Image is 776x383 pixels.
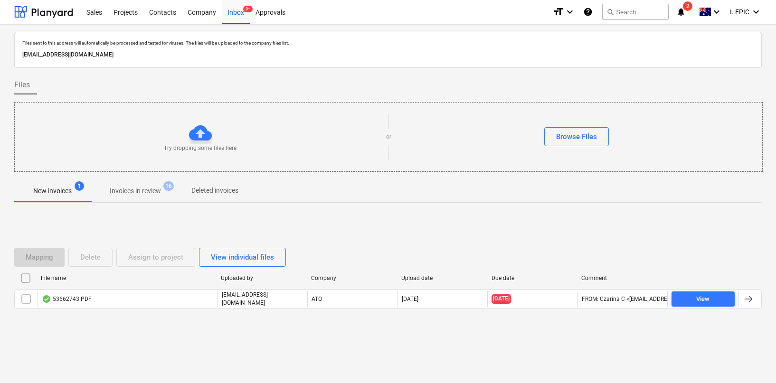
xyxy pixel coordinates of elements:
p: Files sent to this address will automatically be processed and tested for viruses. The files will... [22,40,754,46]
p: Deleted invoices [191,186,238,196]
button: Search [602,4,669,20]
span: 1 [75,181,84,191]
div: View [696,294,710,305]
div: View individual files [211,251,274,263]
button: Browse Files [544,127,609,146]
i: keyboard_arrow_down [564,6,576,18]
div: Comment [581,275,664,281]
p: New invoices [33,186,72,196]
p: Try dropping some files here [164,144,237,152]
p: [EMAIL_ADDRESS][DOMAIN_NAME] [22,50,754,60]
span: [DATE] [492,294,511,303]
div: Try dropping some files hereorBrowse Files [14,102,763,172]
p: or [386,133,391,141]
span: 9+ [243,6,253,12]
i: notifications [676,6,686,18]
i: Knowledge base [583,6,593,18]
p: Invoices in review [110,186,161,196]
div: Company [311,275,394,281]
div: [DATE] [402,296,418,302]
span: search [606,8,614,16]
div: 53662743.PDF [42,295,92,303]
span: 2 [683,1,692,11]
i: format_size [553,6,564,18]
div: Upload date [401,275,484,281]
div: ATO [307,291,397,307]
i: keyboard_arrow_down [711,6,722,18]
div: OCR finished [42,295,51,303]
div: Uploaded by [221,275,303,281]
div: File name [41,275,213,281]
span: I. EPIC [730,8,749,16]
span: Files [14,79,30,91]
span: 16 [163,181,174,191]
div: Due date [492,275,574,281]
div: Browse Files [556,131,597,143]
button: View individual files [199,248,286,267]
button: View [672,291,735,307]
i: keyboard_arrow_down [750,6,762,18]
p: [EMAIL_ADDRESS][DOMAIN_NAME] [222,291,303,307]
